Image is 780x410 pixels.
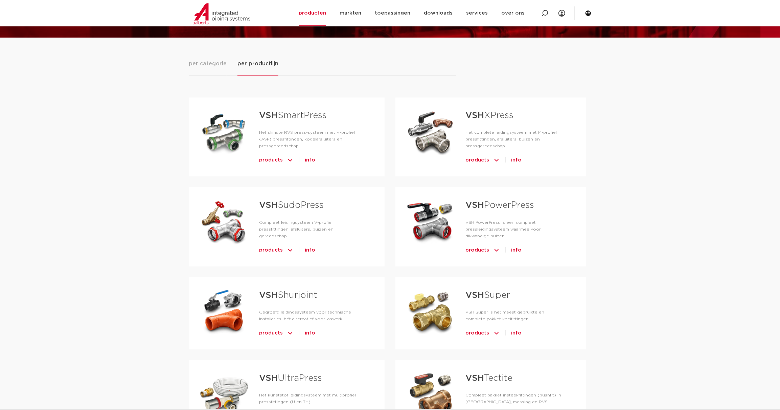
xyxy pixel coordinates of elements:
[259,291,278,300] strong: VSH
[511,328,522,339] a: info
[465,201,534,210] a: VSHPowerPress
[465,111,513,120] a: VSHXPress
[465,374,512,383] a: VSHTectite
[259,155,283,166] span: products
[259,374,322,383] a: VSHUltraPress
[237,60,278,68] span: per productlijn
[259,245,283,256] span: products
[465,201,484,210] strong: VSH
[259,291,317,300] a: VSHShurjoint
[493,328,500,339] img: icon-chevron-up-1.svg
[465,219,564,239] p: VSH PowerPress is een compleet pressleidingsysteem waarmee voor dikwandige buizen.
[259,111,278,120] strong: VSH
[259,328,283,339] span: products
[465,291,484,300] strong: VSH
[511,155,522,166] a: info
[465,392,564,405] p: Compleet pakket insteekfittingen (pushfit) in [GEOGRAPHIC_DATA], messing en RVS.
[287,155,294,166] img: icon-chevron-up-1.svg
[465,155,489,166] span: products
[465,129,564,149] p: Het complete leidingsysteem met M-profiel pressfittingen, afsluiters, buizen en pressgereedschap.
[287,328,294,339] img: icon-chevron-up-1.svg
[259,309,363,322] p: Gegroefd leidingssysteem voor technische installaties; hét alternatief voor laswerk.
[465,111,484,120] strong: VSH
[465,245,489,256] span: products
[287,245,294,256] img: icon-chevron-up-1.svg
[465,328,489,339] span: products
[305,328,315,339] a: info
[259,201,324,210] a: VSHSudoPress
[189,60,227,68] span: per categorie
[259,129,363,149] p: Het slimste RVS press-systeem met V-profiel (ASP) pressfittingen, kogelafsluiters en pressgereeds...
[511,245,522,256] a: info
[465,374,484,383] strong: VSH
[493,155,500,166] img: icon-chevron-up-1.svg
[493,245,500,256] img: icon-chevron-up-1.svg
[465,291,510,300] a: VSHSuper
[259,219,363,239] p: Compleet leidingsysteem V-profiel pressfittingen, afsluiters, buizen en gereedschap.
[259,392,363,405] p: Het kunststof leidingsysteem met multiprofiel pressfittingen (U en TH).
[259,374,278,383] strong: VSH
[259,201,278,210] strong: VSH
[305,245,315,256] a: info
[259,111,327,120] a: VSHSmartPress
[465,309,564,322] p: VSH Super is het meest gebruikte en complete pakket knelfittingen.
[305,155,315,166] a: info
